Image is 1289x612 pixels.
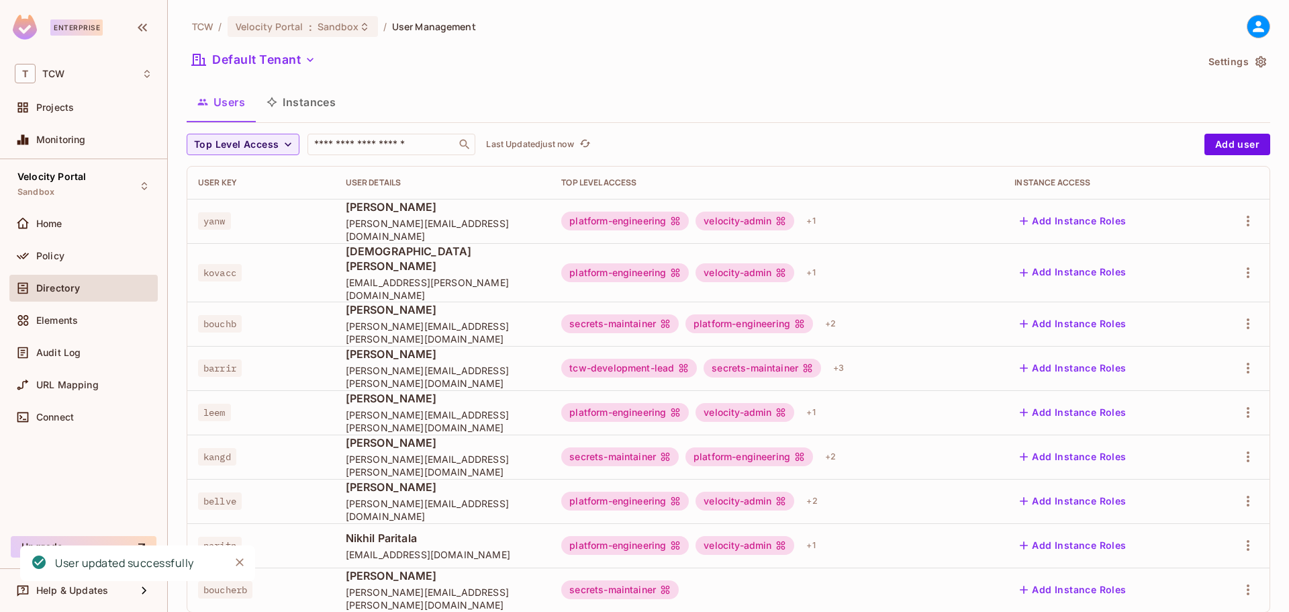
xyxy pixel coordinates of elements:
[801,490,822,512] div: + 2
[561,403,689,422] div: platform-engineering
[17,187,54,198] span: Sandbox
[36,102,74,113] span: Projects
[256,85,346,119] button: Instances
[218,20,222,33] li: /
[392,20,476,33] span: User Management
[704,359,821,378] div: secrets-maintainer
[308,21,313,32] span: :
[17,171,86,182] span: Velocity Portal
[346,480,540,494] span: [PERSON_NAME]
[346,320,540,345] span: [PERSON_NAME][EMAIL_ADDRESS][PERSON_NAME][DOMAIN_NAME]
[1014,357,1131,379] button: Add Instance Roles
[1203,51,1270,73] button: Settings
[346,302,540,317] span: [PERSON_NAME]
[346,408,540,434] span: [PERSON_NAME][EMAIL_ADDRESS][PERSON_NAME][DOMAIN_NAME]
[346,200,540,214] span: [PERSON_NAME]
[346,347,540,361] span: [PERSON_NAME]
[1014,177,1196,188] div: Instance Access
[685,447,813,466] div: platform-engineering
[801,210,820,232] div: + 1
[574,136,593,152] span: Click to refresh data
[346,568,540,583] span: [PERSON_NAME]
[346,531,540,545] span: Nikhil Paritala
[346,364,540,390] span: [PERSON_NAME][EMAIL_ADDRESS][PERSON_NAME][DOMAIN_NAME]
[13,15,37,40] img: SReyMgAAAABJRU5ErkJggg==
[187,85,256,119] button: Users
[383,20,387,33] li: /
[828,357,849,379] div: + 3
[561,212,689,230] div: platform-engineering
[486,139,574,150] p: Last Updated just now
[346,586,540,611] span: [PERSON_NAME][EMAIL_ADDRESS][PERSON_NAME][DOMAIN_NAME]
[36,251,64,261] span: Policy
[1014,262,1131,283] button: Add Instance Roles
[696,263,794,282] div: velocity-admin
[1014,490,1131,512] button: Add Instance Roles
[820,446,841,468] div: + 2
[187,49,321,71] button: Default Tenant
[346,177,540,188] div: User Details
[577,136,593,152] button: refresh
[696,403,794,422] div: velocity-admin
[1014,579,1131,601] button: Add Instance Roles
[36,218,62,229] span: Home
[230,552,250,572] button: Close
[1204,134,1270,155] button: Add user
[1014,402,1131,423] button: Add Instance Roles
[346,435,540,450] span: [PERSON_NAME]
[236,20,303,33] span: Velocity Portal
[187,134,299,155] button: Top Level Access
[198,212,231,230] span: yanw
[346,548,540,561] span: [EMAIL_ADDRESS][DOMAIN_NAME]
[1014,313,1131,335] button: Add Instance Roles
[561,177,993,188] div: Top Level Access
[36,134,86,145] span: Monitoring
[346,391,540,406] span: [PERSON_NAME]
[198,404,231,421] span: leem
[820,313,841,335] div: + 2
[801,402,820,423] div: + 1
[194,136,279,153] span: Top Level Access
[696,492,794,511] div: velocity-admin
[198,492,242,510] span: bellve
[15,64,36,83] span: T
[42,69,64,79] span: Workspace: TCW
[36,315,78,326] span: Elements
[561,536,689,555] div: platform-engineering
[192,20,213,33] span: the active workspace
[801,262,820,283] div: + 1
[561,447,679,466] div: secrets-maintainer
[198,448,236,466] span: kangd
[346,453,540,478] span: [PERSON_NAME][EMAIL_ADDRESS][PERSON_NAME][DOMAIN_NAME]
[696,536,794,555] div: velocity-admin
[36,283,80,294] span: Directory
[561,314,679,333] div: secrets-maintainer
[55,555,194,572] div: User updated successfully
[198,315,242,333] span: bouchb
[36,347,81,358] span: Audit Log
[561,359,697,378] div: tcw-development-lead
[801,535,820,556] div: + 1
[198,359,242,377] span: barrir
[561,263,689,282] div: platform-engineering
[1014,535,1131,556] button: Add Instance Roles
[685,314,813,333] div: platform-engineering
[346,276,540,302] span: [EMAIL_ADDRESS][PERSON_NAME][DOMAIN_NAME]
[198,177,324,188] div: User Key
[561,580,679,599] div: secrets-maintainer
[1014,446,1131,468] button: Add Instance Roles
[198,264,242,281] span: kovacc
[579,138,591,151] span: refresh
[36,412,74,423] span: Connect
[696,212,794,230] div: velocity-admin
[346,497,540,523] span: [PERSON_NAME][EMAIL_ADDRESS][DOMAIN_NAME]
[1014,210,1131,232] button: Add Instance Roles
[318,20,359,33] span: Sandbox
[561,492,689,511] div: platform-engineering
[346,217,540,243] span: [PERSON_NAME][EMAIL_ADDRESS][DOMAIN_NAME]
[36,380,99,390] span: URL Mapping
[346,244,540,273] span: [DEMOGRAPHIC_DATA][PERSON_NAME]
[50,19,103,36] div: Enterprise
